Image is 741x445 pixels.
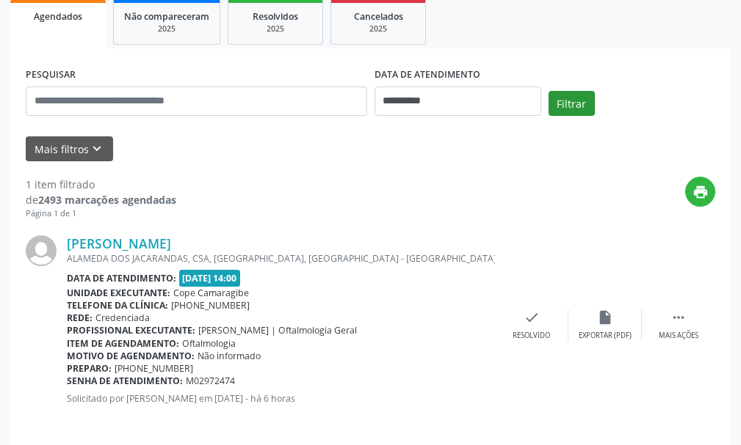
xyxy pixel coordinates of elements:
i: keyboard_arrow_down [89,141,105,157]
span: [PHONE_NUMBER] [115,362,193,375]
a: [PERSON_NAME] [67,235,171,251]
span: [DATE] 14:00 [179,270,241,287]
img: img [26,235,57,266]
button: Mais filtroskeyboard_arrow_down [26,136,113,162]
span: Agendados [34,10,82,23]
b: Telefone da clínica: [67,299,168,312]
span: Não compareceram [124,10,209,23]
span: [PHONE_NUMBER] [171,299,250,312]
span: Não informado [198,350,261,362]
span: Cancelados [354,10,403,23]
i: check [524,309,540,326]
label: DATA DE ATENDIMENTO [375,64,480,87]
b: Senha de atendimento: [67,375,183,387]
div: ALAMEDA DOS JACARANDAS, CSA, [GEOGRAPHIC_DATA], [GEOGRAPHIC_DATA] - [GEOGRAPHIC_DATA] [67,252,495,265]
b: Rede: [67,312,93,324]
div: 2025 [239,23,312,34]
span: Cope Camaragibe [173,287,249,299]
span: Oftalmologia [182,337,236,350]
i: insert_drive_file [597,309,613,326]
b: Preparo: [67,362,112,375]
div: Exportar (PDF) [579,331,632,341]
button: print [685,177,715,207]
div: Mais ações [659,331,698,341]
div: de [26,192,176,207]
label: PESQUISAR [26,64,76,87]
b: Item de agendamento: [67,337,179,350]
span: [PERSON_NAME] | Oftalmologia Geral [198,324,357,336]
strong: 2493 marcações agendadas [38,193,176,207]
i:  [670,309,687,326]
b: Data de atendimento: [67,272,176,284]
span: Resolvidos [253,10,298,23]
div: Página 1 de 1 [26,207,176,220]
b: Unidade executante: [67,287,170,299]
b: Profissional executante: [67,324,195,336]
span: Credenciada [95,312,150,324]
button: Filtrar [549,91,595,116]
div: 1 item filtrado [26,177,176,192]
i: print [693,184,709,200]
div: Resolvido [513,331,550,341]
div: 2025 [124,23,209,34]
b: Motivo de agendamento: [67,350,195,362]
p: Solicitado por [PERSON_NAME] em [DATE] - há 6 horas [67,392,495,405]
div: 2025 [341,23,415,34]
span: M02972474 [186,375,235,387]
